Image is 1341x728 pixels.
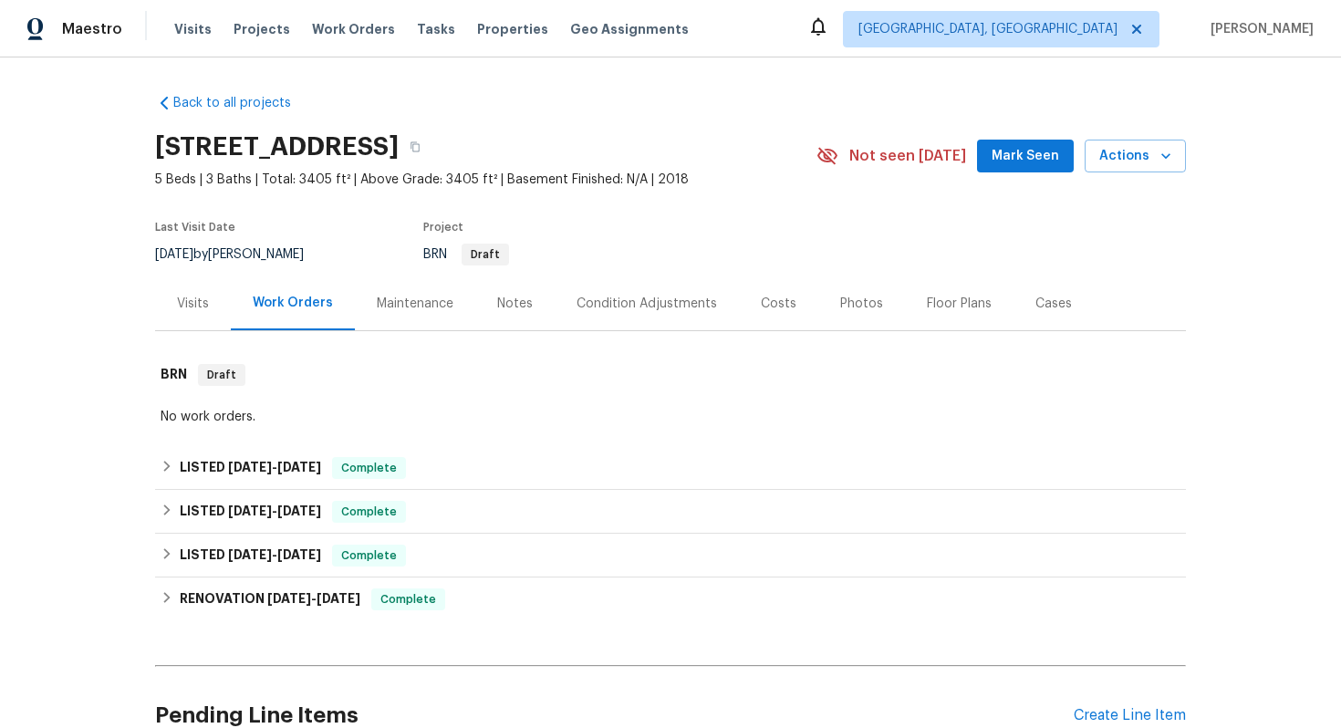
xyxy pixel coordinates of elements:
div: Floor Plans [927,295,992,313]
span: Visits [174,20,212,38]
span: - [267,592,360,605]
div: Visits [177,295,209,313]
a: Back to all projects [155,94,330,112]
span: - [228,548,321,561]
div: Photos [840,295,883,313]
span: Draft [200,366,244,384]
button: Mark Seen [977,140,1074,173]
span: [PERSON_NAME] [1203,20,1314,38]
div: RENOVATION [DATE]-[DATE]Complete [155,577,1186,621]
h6: RENOVATION [180,588,360,610]
div: Cases [1035,295,1072,313]
div: LISTED [DATE]-[DATE]Complete [155,446,1186,490]
h6: LISTED [180,545,321,567]
div: LISTED [DATE]-[DATE]Complete [155,534,1186,577]
span: Complete [334,546,404,565]
div: No work orders. [161,408,1180,426]
div: LISTED [DATE]-[DATE]Complete [155,490,1186,534]
h6: LISTED [180,501,321,523]
span: Complete [334,503,404,521]
span: Last Visit Date [155,222,235,233]
span: [DATE] [228,461,272,473]
h6: BRN [161,364,187,386]
span: Projects [234,20,290,38]
span: [GEOGRAPHIC_DATA], [GEOGRAPHIC_DATA] [858,20,1117,38]
span: - [228,461,321,473]
span: Project [423,222,463,233]
span: [DATE] [277,504,321,517]
span: Tasks [417,23,455,36]
div: BRN Draft [155,346,1186,404]
span: [DATE] [228,504,272,517]
span: Mark Seen [992,145,1059,168]
span: Work Orders [312,20,395,38]
span: [DATE] [228,548,272,561]
span: [DATE] [155,248,193,261]
span: Maestro [62,20,122,38]
div: Create Line Item [1074,707,1186,724]
span: 5 Beds | 3 Baths | Total: 3405 ft² | Above Grade: 3405 ft² | Basement Finished: N/A | 2018 [155,171,816,189]
span: [DATE] [317,592,360,605]
span: - [228,504,321,517]
span: Properties [477,20,548,38]
span: Draft [463,249,507,260]
span: [DATE] [277,461,321,473]
span: Complete [373,590,443,608]
div: Costs [761,295,796,313]
span: BRN [423,248,509,261]
span: Complete [334,459,404,477]
span: Not seen [DATE] [849,147,966,165]
div: by [PERSON_NAME] [155,244,326,265]
span: [DATE] [267,592,311,605]
span: Actions [1099,145,1171,168]
div: Condition Adjustments [577,295,717,313]
h2: [STREET_ADDRESS] [155,138,399,156]
span: Geo Assignments [570,20,689,38]
div: Maintenance [377,295,453,313]
span: [DATE] [277,548,321,561]
div: Notes [497,295,533,313]
h6: LISTED [180,457,321,479]
div: Work Orders [253,294,333,312]
button: Actions [1085,140,1186,173]
button: Copy Address [399,130,431,163]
